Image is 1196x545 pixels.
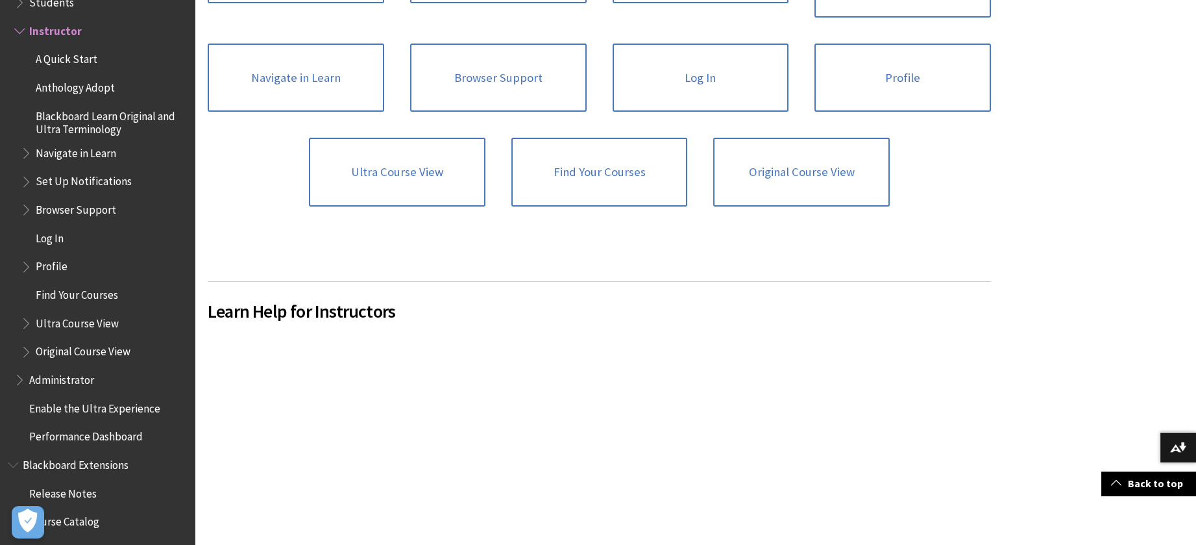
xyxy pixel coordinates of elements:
[29,20,82,38] span: Instructor
[36,256,67,273] span: Profile
[1101,472,1196,496] a: Back to top
[36,199,116,216] span: Browser Support
[36,105,186,136] span: Blackboard Learn Original and Ultra Terminology
[36,77,115,94] span: Anthology Adopt
[814,44,991,112] a: Profile
[36,171,132,188] span: Set Up Notifications
[36,284,118,301] span: Find Your Courses
[36,49,97,66] span: A Quick Start
[29,398,160,415] span: Enable the Ultra Experience
[36,227,64,245] span: Log In
[29,511,99,529] span: Course Catalog
[29,426,143,444] span: Performance Dashboard
[713,138,890,207] a: Original Course View
[410,44,587,112] a: Browser Support
[309,138,485,207] a: Ultra Course View
[208,44,384,112] a: Navigate in Learn
[36,341,130,359] span: Original Course View
[23,454,128,472] span: Blackboard Extensions
[29,483,97,500] span: Release Notes
[511,138,688,207] a: Find Your Courses
[36,312,119,330] span: Ultra Course View
[29,369,94,387] span: Administrator
[12,506,44,539] button: Open Preferences
[208,281,991,325] h2: Learn Help for Instructors
[36,142,116,160] span: Navigate in Learn
[613,44,789,112] a: Log In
